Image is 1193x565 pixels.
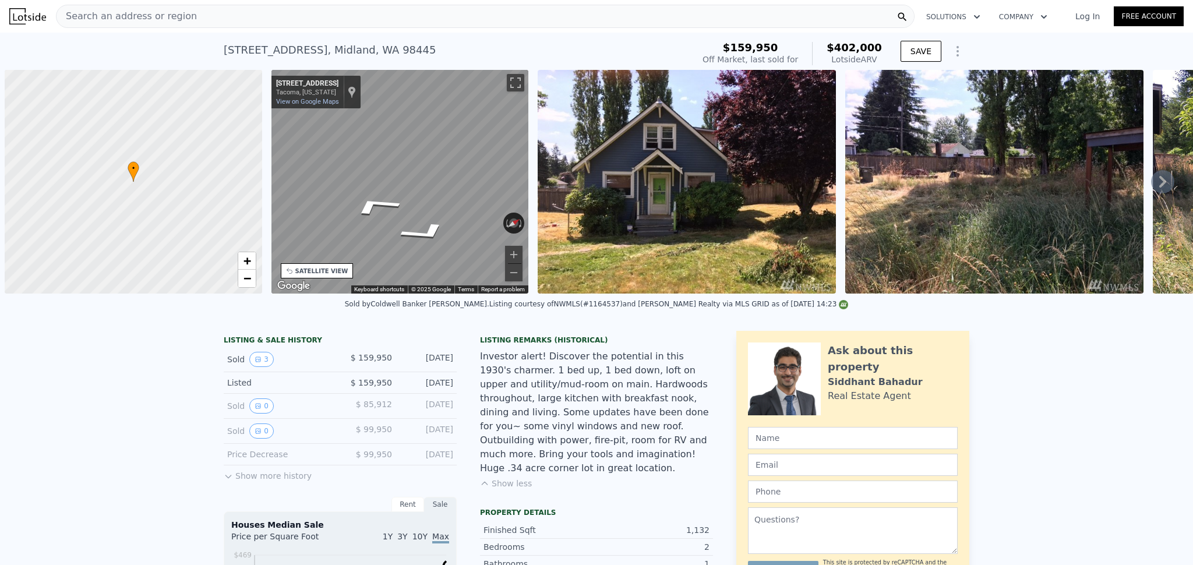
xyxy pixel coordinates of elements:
a: Free Account [1114,6,1184,26]
span: 10Y [412,532,428,541]
img: NWMLS Logo [839,300,848,309]
path: Go West, E 91st St [331,190,419,221]
button: Zoom out [505,264,523,281]
span: $402,000 [827,41,882,54]
a: Log In [1061,10,1114,22]
span: $ 159,950 [351,378,392,387]
img: Lotside [9,8,46,24]
div: Tacoma, [US_STATE] [276,89,338,96]
input: Email [748,454,958,476]
div: [STREET_ADDRESS] [276,79,338,89]
span: − [243,271,250,285]
div: 2 [596,541,710,553]
div: SATELLITE VIEW [295,267,348,276]
button: Show more history [224,465,312,482]
a: Show location on map [348,86,356,98]
div: Sale [424,497,457,512]
a: View on Google Maps [276,98,339,105]
div: Investor alert! Discover the potential in this 1930's charmer. 1 bed up, 1 bed down, loft on uppe... [480,349,713,475]
div: Street View [271,70,529,294]
div: [DATE] [401,449,453,460]
img: Google [274,278,313,294]
path: Go East, E 91st St [381,217,468,248]
div: [DATE] [401,352,453,367]
button: Zoom in [505,246,523,263]
a: Zoom in [238,252,256,270]
div: Price per Square Foot [231,531,340,549]
span: $ 99,950 [356,450,392,459]
input: Phone [748,481,958,503]
div: Sold [227,423,331,439]
button: View historical data [249,352,274,367]
div: Houses Median Sale [231,519,449,531]
button: Rotate counterclockwise [503,213,510,234]
button: Toggle fullscreen view [507,74,524,91]
div: Lotside ARV [827,54,882,65]
div: Sold [227,352,331,367]
a: Terms [458,286,474,292]
button: Show Options [946,40,969,63]
span: $159,950 [723,41,778,54]
div: Rent [391,497,424,512]
a: Report a problem [481,286,525,292]
div: [DATE] [401,423,453,439]
span: 1Y [383,532,393,541]
span: $ 159,950 [351,353,392,362]
div: • [128,161,139,182]
div: Map [271,70,529,294]
div: Listing courtesy of NWMLS (#1164537) and [PERSON_NAME] Realty via MLS GRID as of [DATE] 14:23 [489,300,849,308]
button: Reset the view [503,214,525,233]
span: Max [432,532,449,543]
span: 3Y [397,532,407,541]
div: Bedrooms [483,541,596,553]
button: View historical data [249,398,274,414]
img: Sale: 125882108 Parcel: 100623974 [845,70,1143,294]
button: Keyboard shortcuts [354,285,404,294]
div: [STREET_ADDRESS] , Midland , WA 98445 [224,42,436,58]
div: Listed [227,377,331,389]
a: Open this area in Google Maps (opens a new window) [274,278,313,294]
div: Listing Remarks (Historical) [480,336,713,345]
button: Show less [480,478,532,489]
span: $ 85,912 [356,400,392,409]
span: $ 99,950 [356,425,392,434]
div: LISTING & SALE HISTORY [224,336,457,347]
span: + [243,253,250,268]
button: Company [990,6,1057,27]
img: Sale: 125882108 Parcel: 100623974 [538,70,836,294]
div: Sold [227,398,331,414]
div: Siddhant Bahadur [828,375,923,389]
div: Finished Sqft [483,524,596,536]
div: Property details [480,508,713,517]
a: Zoom out [238,270,256,287]
button: Rotate clockwise [518,213,525,234]
button: View historical data [249,423,274,439]
span: • [128,163,139,174]
div: [DATE] [401,398,453,414]
input: Name [748,427,958,449]
span: © 2025 Google [411,286,451,292]
div: Price Decrease [227,449,331,460]
div: Sold by Coldwell Banker [PERSON_NAME] . [345,300,489,308]
div: Real Estate Agent [828,389,911,403]
div: Off Market, last sold for [703,54,798,65]
div: Ask about this property [828,342,958,375]
div: 1,132 [596,524,710,536]
tspan: $469 [234,551,252,559]
button: Solutions [917,6,990,27]
div: [DATE] [401,377,453,389]
span: Search an address or region [57,9,197,23]
button: SAVE [901,41,941,62]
